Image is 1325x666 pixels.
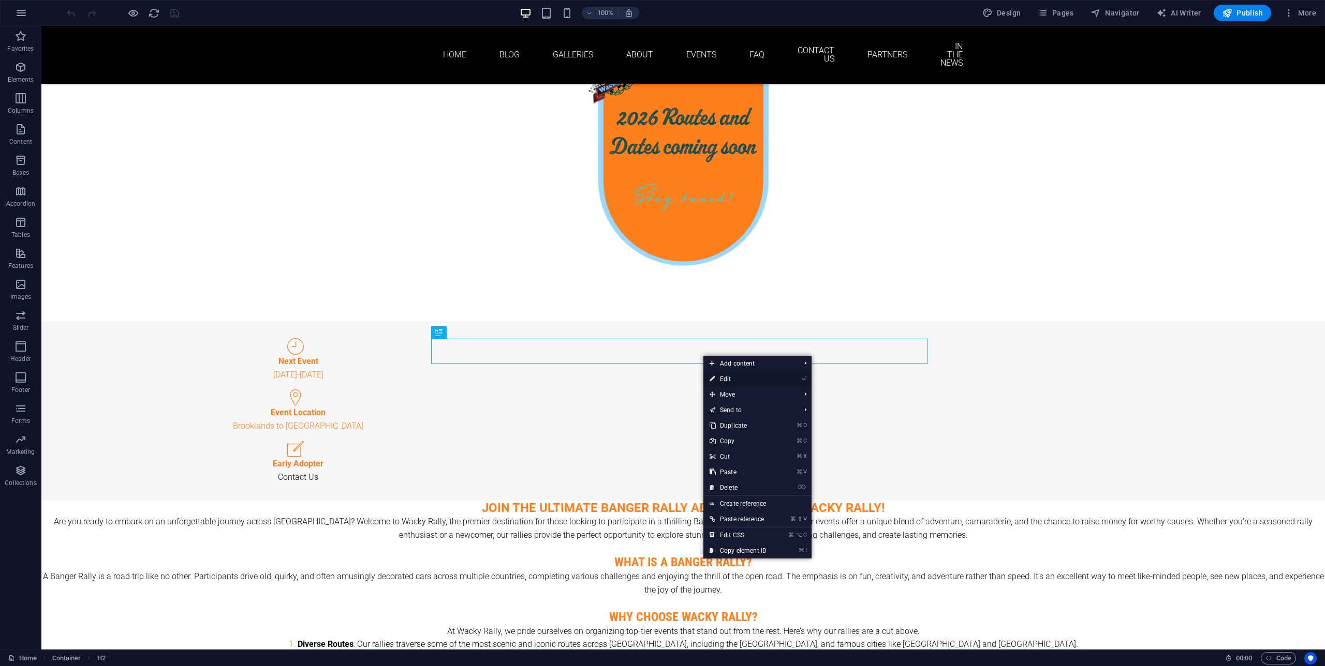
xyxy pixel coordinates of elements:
[7,44,34,53] p: Favorites
[788,532,794,538] i: ⌘
[8,652,37,664] a: Click to cancel selection. Double-click to open Pages
[1279,5,1320,21] button: More
[797,468,802,475] i: ⌘
[10,293,32,301] p: Images
[6,200,35,208] p: Accordion
[703,543,773,558] a: ⌘ICopy element ID
[1152,5,1205,21] button: AI Writer
[1033,5,1078,21] button: Pages
[582,7,619,19] button: 100%
[1236,652,1252,664] span: 00 00
[5,479,36,487] p: Collections
[1037,8,1073,18] span: Pages
[790,516,796,522] i: ⌘
[703,496,812,511] a: Create reference
[803,532,806,538] i: C
[703,356,796,371] span: Add content
[1304,652,1317,664] button: Usercentrics
[798,516,802,522] i: ⇧
[8,262,33,270] p: Features
[803,516,806,522] i: V
[597,7,614,19] h6: 100%
[798,484,806,491] i: ⌦
[978,5,1025,21] div: Design (Ctrl+Alt+Y)
[1265,652,1291,664] span: Code
[703,418,773,433] a: ⌘DDuplicate
[1243,654,1245,662] span: :
[978,5,1025,21] button: Design
[8,107,34,115] p: Columns
[13,324,29,332] p: Slider
[52,652,81,664] span: Click to select. Double-click to edit
[703,511,773,527] a: ⌘⇧VPaste reference
[703,527,773,543] a: ⌘⌥CEdit CSS
[6,448,35,456] p: Marketing
[797,437,802,444] i: ⌘
[703,371,773,387] a: ⏎Edit
[805,547,806,554] i: I
[703,433,773,449] a: ⌘CCopy
[97,652,106,664] span: Click to select. Double-click to edit
[802,375,806,382] i: ⏎
[10,355,31,363] p: Header
[1156,8,1201,18] span: AI Writer
[1284,8,1316,18] span: More
[703,449,773,464] a: ⌘XCut
[9,138,32,146] p: Content
[127,7,139,19] button: Click here to leave preview mode and continue editing
[148,7,160,19] i: Reload page
[803,453,806,460] i: X
[624,8,634,18] i: On resize automatically adjust zoom level to fit chosen device.
[52,652,106,664] nav: breadcrumb
[148,7,160,19] button: reload
[799,547,804,554] i: ⌘
[11,231,30,239] p: Tables
[703,387,796,402] span: Move
[11,417,30,425] p: Forms
[1222,8,1263,18] span: Publish
[1086,5,1144,21] button: Navigator
[797,453,802,460] i: ⌘
[1261,652,1296,664] button: Code
[1225,652,1253,664] h6: Session time
[703,480,773,495] a: ⌦Delete
[12,169,30,177] p: Boxes
[803,422,806,429] i: D
[803,437,806,444] i: C
[703,402,796,418] a: Send to
[8,75,34,84] p: Elements
[803,468,806,475] i: V
[1091,8,1140,18] span: Navigator
[797,422,802,429] i: ⌘
[703,464,773,480] a: ⌘VPaste
[11,386,30,394] p: Footer
[982,8,1021,18] span: Design
[1214,5,1271,21] button: Publish
[796,532,802,538] i: ⌥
